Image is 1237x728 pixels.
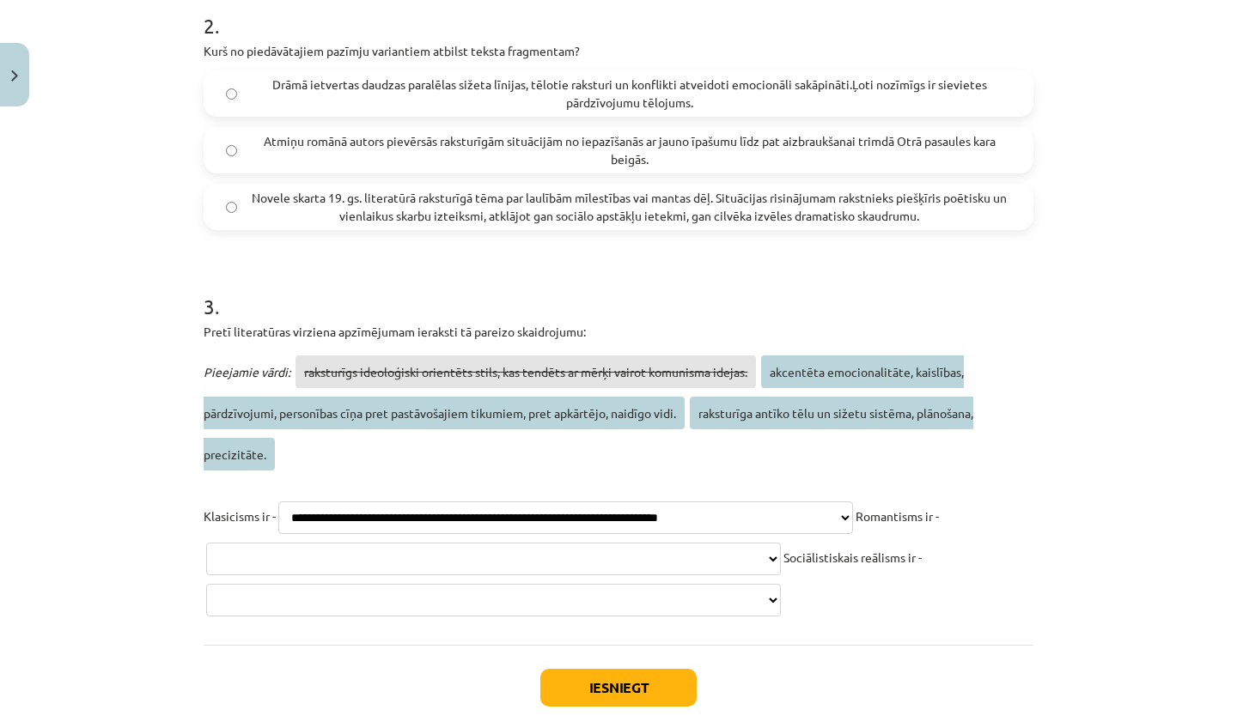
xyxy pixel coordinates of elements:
p: Pretī literatūras virziena apzīmējumam ieraksti tā pareizo skaidrojumu: [204,323,1033,341]
span: Sociālistiskais reālisms ir - [783,549,922,565]
span: Drāmā ietvertas daudzas paralēlas sižeta līnijas, tēlotie raksturi un konflikti atveidoti emocion... [247,76,1011,112]
img: icon-close-lesson-0947bae3869378f0d4975bcd49f059093ad1ed9edebbc8119c70593378902aed.svg [11,70,18,82]
input: Atmiņu romānā autors pievērsās raksturīgām situācijām no iepazīšanās ar jauno īpašumu līdz pat ai... [226,145,237,156]
input: Drāmā ietvertas daudzas paralēlas sižeta līnijas, tēlotie raksturi un konflikti atveidoti emocion... [226,88,237,100]
button: Iesniegt [540,669,697,707]
input: Novele skarta 19. gs. literatūrā raksturīgā tēma par laulībām mīlestības vai mantas dēļ. Situācij... [226,202,237,213]
h1: 3 . [204,264,1033,318]
span: Pieejamie vārdi: [204,364,290,379]
span: raksturīgs ideoloģiski orientēts stils, kas tendēts ar mērķi vairot komunisma idejas. [296,355,756,388]
span: Romantisms ir - [856,508,939,524]
span: Klasicisms ir - [204,508,276,524]
span: Novele skarta 19. gs. literatūrā raksturīgā tēma par laulībām mīlestības vai mantas dēļ. Situācij... [247,189,1011,225]
p: Kurš no piedāvātajiem pazīmju variantiem atbilst teksta fragmentam? [204,42,1033,60]
span: Atmiņu romānā autors pievērsās raksturīgām situācijām no iepazīšanās ar jauno īpašumu līdz pat ai... [247,132,1011,168]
